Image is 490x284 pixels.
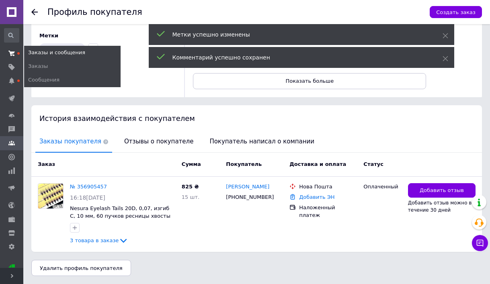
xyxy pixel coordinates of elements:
[31,260,131,276] button: Удалить профиль покупателя
[182,161,201,167] span: Сумма
[76,45,82,51] svg: Удалить метку
[420,187,464,194] span: Добавить отзыв
[408,183,476,198] button: Добавить отзыв
[226,161,262,167] span: Покупатель
[226,183,269,191] a: [PERSON_NAME]
[193,73,426,89] button: Показать больше
[43,45,71,51] span: Instagram
[182,184,199,190] span: 825 ₴
[40,265,123,271] span: Удалить профиль покупателя
[38,183,64,209] a: Фото товару
[70,237,128,243] a: 3 товара в заказе
[363,183,402,190] div: Оплаченный
[38,161,55,167] span: Заказ
[120,131,197,152] span: Отзывы о покупателе
[24,59,121,73] a: Заказы
[286,78,334,84] span: Показать больше
[436,9,476,15] span: Создать заказ
[363,161,383,167] span: Статус
[289,161,346,167] span: Доставка и оплата
[35,131,112,152] span: Заказы покупателя
[299,204,357,219] div: Наложенный платеж
[182,194,199,200] span: 15 шт.
[430,6,482,18] button: Создать заказ
[28,63,48,70] span: Заказы
[28,49,85,56] span: Заказы и сообщения
[205,131,318,152] span: Покупатель написал о компании
[47,7,142,17] h1: Профиль покупателя
[299,194,334,200] a: Добавить ЭН
[38,184,63,208] img: Фото товару
[39,114,195,123] span: История взаимодействия с покупателем
[299,183,357,190] div: Нова Пошта
[408,200,472,213] span: Добавить отзыв можно в течение 30 дней
[224,192,275,202] div: [PHONE_NUMBER]
[472,235,488,251] button: Чат с покупателем
[39,33,58,39] span: Метки
[70,194,105,201] span: 16:18[DATE]
[172,53,422,61] div: Комментарий успешно сохранен
[70,237,119,243] span: 3 товара в заказе
[31,9,38,15] div: Вернуться назад
[70,205,170,226] a: Nesura Eyelash Tails 20D, 0,07, изгиб C, 10 мм, 60 пучков ресницы хвосты 20д несура хвост
[172,31,422,39] div: Метки успешно изменены
[24,73,121,87] a: Сообщения
[28,76,59,84] span: Сообщения
[70,184,107,190] a: № 356905457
